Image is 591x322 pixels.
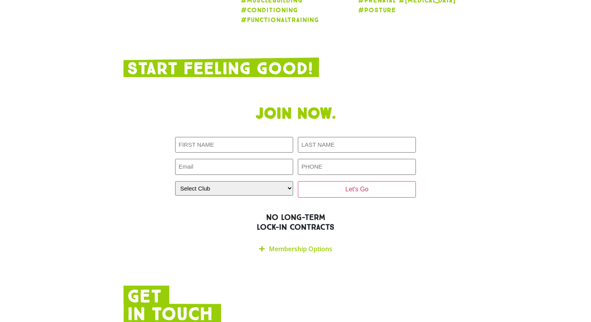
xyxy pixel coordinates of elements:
input: LAST NAME [298,137,416,153]
div: Membership Options [175,240,416,258]
input: Email [175,159,293,175]
input: FIRST NAME [175,137,293,153]
h2: NO LONG-TERM LOCK-IN CONTRACTS [124,212,467,232]
a: Membership Options [269,245,332,253]
h1: Join now. [124,104,467,123]
input: PHONE [298,159,416,175]
input: Let's Go [298,181,416,198]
